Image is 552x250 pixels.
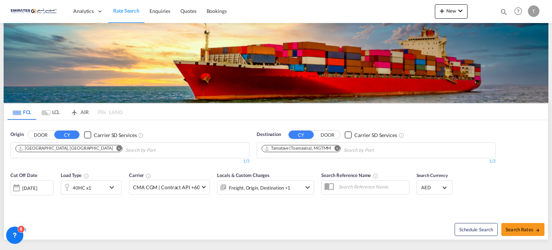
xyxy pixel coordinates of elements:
md-icon: icon-chevron-down [303,183,312,192]
span: Quotes [180,8,196,14]
div: Jebel Ali, AEJEA [18,145,113,151]
button: Note: By default Schedule search will only considerorigin ports, destination ports and cut off da... [455,223,498,236]
div: icon-magnify [500,8,508,19]
button: icon-plus 400-fgNewicon-chevron-down [435,4,468,19]
span: Origin [10,131,23,138]
span: New [438,8,465,14]
md-datepicker: Select [10,194,16,204]
span: Destination [257,131,281,138]
md-chips-wrap: Chips container. Use arrow keys to select chips. [14,143,197,156]
span: Analytics [73,8,94,15]
div: 1/3 [10,158,249,164]
md-checkbox: Checkbox No Ink [84,131,137,138]
span: Load Type [61,172,89,178]
md-icon: icon-plus 400-fg [438,6,446,15]
span: Locals & Custom Charges [217,172,270,178]
img: LCL+%26+FCL+BACKGROUND.png [4,23,548,103]
div: Carrier SD Services [354,132,397,139]
span: Search Reference Name [321,172,378,178]
button: CY [289,131,314,139]
button: DOOR [315,131,340,139]
span: Search Rates [506,227,540,232]
md-chips-wrap: Chips container. Use arrow keys to select chips. [261,143,415,156]
div: icon-refreshReset [8,226,26,234]
md-icon: icon-refresh [8,227,14,233]
div: Tamatave (Toamasina), MGTMM [264,145,331,151]
md-pagination-wrapper: Use the left and right arrow keys to navigate between tabs [8,104,123,120]
md-icon: Your search will be saved by the below given name [373,173,378,179]
button: DOOR [28,131,53,139]
div: Press delete to remove this chip. [264,145,332,151]
span: Rate Search [113,8,139,14]
div: 40HC x1 [73,183,91,193]
span: Reset [14,226,26,232]
span: Bookings [207,8,227,14]
span: Cut Off Date [10,172,37,178]
button: Remove [111,145,122,153]
div: T [528,5,539,17]
md-icon: icon-chevron-down [107,183,120,192]
md-icon: icon-magnify [500,8,508,16]
button: Search Ratesicon-arrow-right [501,223,544,236]
input: Chips input. [125,145,194,156]
img: c67187802a5a11ec94275b5db69a26e6.png [11,3,59,19]
span: Help [512,5,524,17]
div: Freight Origin Destination Factory Stuffing [229,183,290,193]
span: Search Currency [417,173,448,178]
span: AED [421,184,441,191]
md-tab-item: FCL [8,104,36,120]
div: 1/3 [257,158,496,164]
md-icon: icon-arrow-right [535,228,540,233]
md-icon: Unchecked: Search for CY (Container Yard) services for all selected carriers.Checked : Search for... [399,132,404,138]
button: Remove [330,145,340,153]
md-icon: Unchecked: Search for CY (Container Yard) services for all selected carriers.Checked : Search for... [138,132,144,138]
input: Chips input. [344,145,412,156]
span: Carrier [129,172,151,178]
md-icon: icon-information-outline [83,173,89,179]
span: CMA CGM | Contract API +60 [133,184,199,191]
md-tab-item: LCL [36,104,65,120]
md-icon: The selected Trucker/Carrierwill be displayed in the rate results If the rates are from another f... [146,173,151,179]
div: Freight Origin Destination Factory Stuffingicon-chevron-down [217,180,314,195]
div: Carrier SD Services [94,132,137,139]
button: CY [54,131,79,139]
md-tab-item: AIR [65,104,94,120]
md-checkbox: Checkbox No Ink [345,131,397,138]
div: [DATE] [22,185,37,191]
div: Press delete to remove this chip. [18,145,114,151]
input: Search Reference Name [335,181,409,192]
div: [DATE] [10,180,54,195]
div: 40HC x1icon-chevron-down [61,180,122,195]
md-icon: icon-chevron-down [456,6,465,15]
md-icon: icon-airplane [70,108,79,113]
div: OriginDOOR CY Checkbox No InkUnchecked: Search for CY (Container Yard) services for all selected ... [4,120,548,239]
md-select: Select Currency: د.إ AEDUnited Arab Emirates Dirham [420,182,448,193]
div: Help [512,5,528,18]
span: Enquiries [149,8,170,14]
